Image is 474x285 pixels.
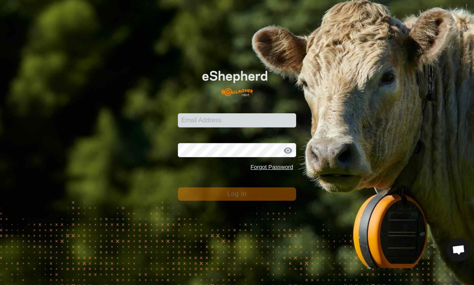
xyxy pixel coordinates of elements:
[190,61,284,101] img: E-shepherd Logo
[227,191,246,197] span: Log In
[178,113,297,127] input: Email Address
[250,164,293,170] a: Forgot Password
[178,187,297,201] button: Log In
[447,238,470,261] div: Open chat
